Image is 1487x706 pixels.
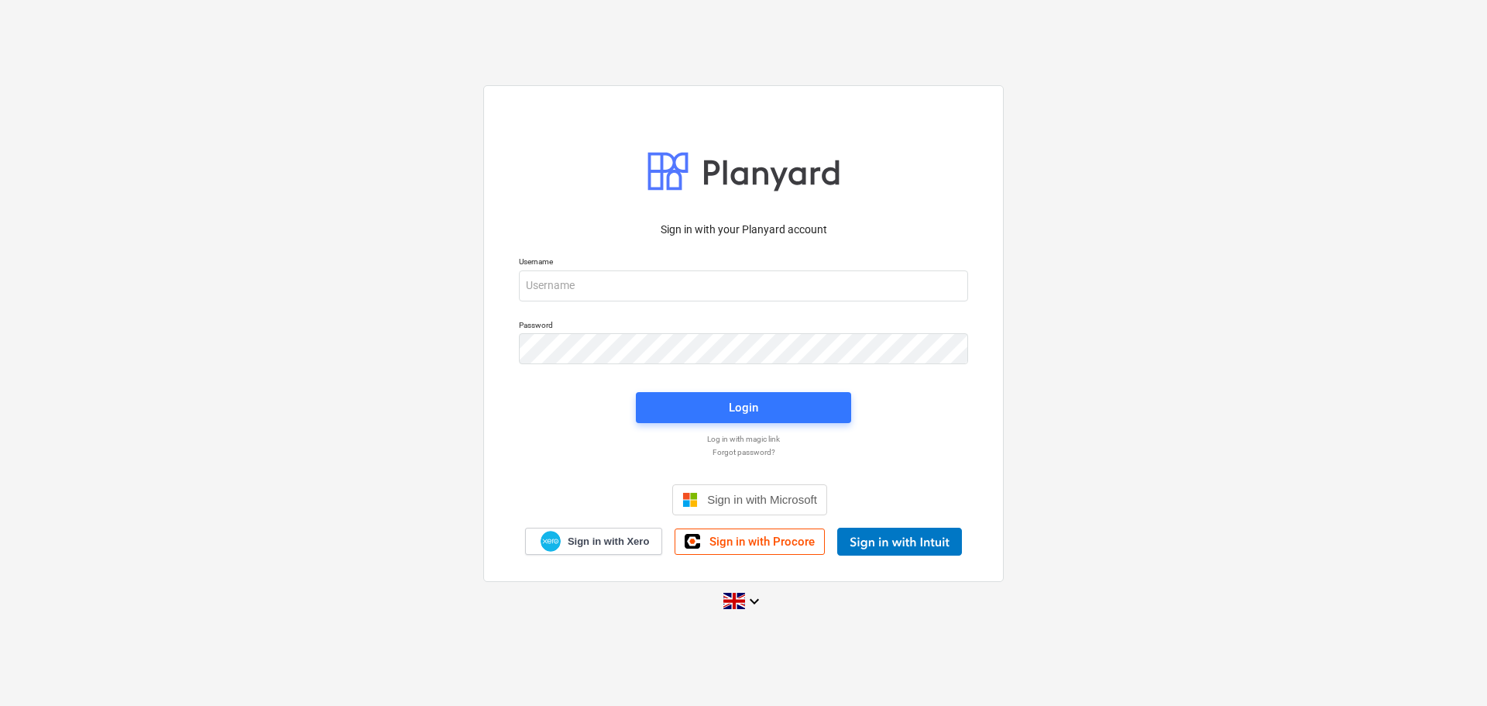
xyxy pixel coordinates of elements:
button: Login [636,392,851,423]
img: Microsoft logo [682,492,698,508]
img: Xero logo [541,531,561,552]
span: Sign in with Xero [568,535,649,549]
p: Username [519,257,968,270]
i: keyboard_arrow_down [745,592,764,611]
p: Sign in with your Planyard account [519,222,968,238]
a: Forgot password? [511,447,976,457]
div: Login [729,398,758,418]
a: Sign in with Procore [675,529,825,555]
a: Sign in with Xero [525,528,663,555]
a: Log in with magic link [511,434,976,444]
span: Sign in with Procore [709,535,815,549]
p: Password [519,320,968,333]
input: Username [519,270,968,301]
span: Sign in with Microsoft [707,493,817,506]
